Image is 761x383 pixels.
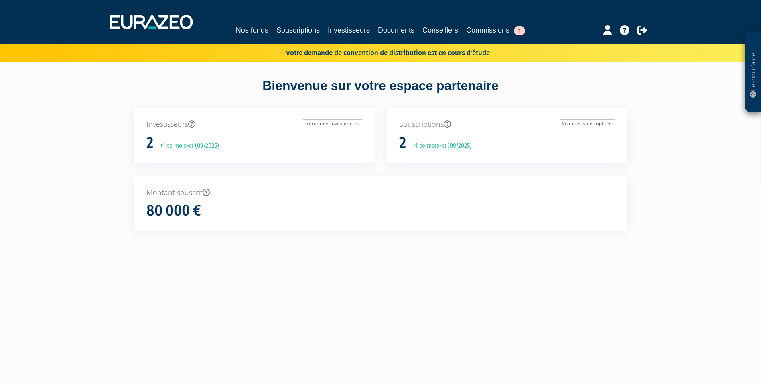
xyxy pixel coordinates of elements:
div: Bienvenue sur votre espace partenaire [128,77,633,108]
a: Investisseurs [328,24,370,36]
a: Souscriptions [276,24,320,36]
p: Votre demande de convention de distribution est en cours d'étude [263,46,490,58]
p: Besoin d'aide ? [749,37,758,109]
a: Gérer mes investisseurs [303,119,362,128]
span: 1 [514,26,525,35]
h1: 2 [399,134,406,151]
h1: 2 [146,134,153,151]
p: Souscriptions [399,119,615,130]
p: +1 ce mois-ci (09/2025) [407,141,472,151]
h1: 80 000 € [146,202,201,219]
a: Nos fonds [236,24,268,36]
p: Investisseurs [146,119,362,130]
a: Documents [378,24,414,36]
a: Voir mes souscriptions [560,119,615,128]
img: 1732889491-logotype_eurazeo_blanc_rvb.png [110,15,193,29]
a: Commissions1 [466,24,525,36]
p: Montant souscrit [146,187,615,198]
a: Conseillers [422,24,458,36]
p: +1 ce mois-ci (09/2025) [154,141,219,151]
